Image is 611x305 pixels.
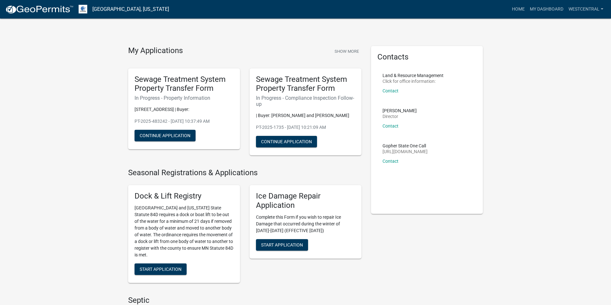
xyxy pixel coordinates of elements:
h4: My Applications [128,46,183,56]
h5: Contacts [377,52,476,62]
button: Continue Application [135,130,196,141]
p: Click for office information: [383,79,444,83]
a: Contact [383,159,398,164]
a: westcentral [566,3,606,15]
span: Start Application [261,242,303,247]
span: Start Application [140,267,182,272]
p: Complete this Form if you wish to repair Ice Damage that occurred during the winter of [DATE]-[DA... [256,214,355,234]
p: Director [383,114,417,119]
button: Start Application [256,239,308,251]
p: [GEOGRAPHIC_DATA] and [US_STATE] State Statute 84D requires a dock or boat lift to be out of the ... [135,205,234,258]
h5: Dock & Lift Registry [135,192,234,201]
a: Home [509,3,527,15]
a: My Dashboard [527,3,566,15]
p: Gopher State One Call [383,144,428,148]
p: PT-2025-1735 - [DATE] 10:21:09 AM [256,124,355,131]
p: PT-2025-483242 - [DATE] 10:37:49 AM [135,118,234,125]
button: Start Application [135,263,187,275]
h5: Ice Damage Repair Application [256,192,355,210]
a: [GEOGRAPHIC_DATA], [US_STATE] [92,4,169,15]
h5: Sewage Treatment System Property Transfer Form [135,75,234,93]
p: [URL][DOMAIN_NAME] [383,149,428,154]
h6: In Progress - Property Information [135,95,234,101]
button: Show More [332,46,361,57]
h4: Septic [128,296,361,305]
p: [PERSON_NAME] [383,108,417,113]
p: [STREET_ADDRESS] | Buyer: [135,106,234,113]
h5: Sewage Treatment System Property Transfer Form [256,75,355,93]
button: Continue Application [256,136,317,147]
a: Contact [383,123,398,129]
img: Otter Tail County, Minnesota [79,5,87,13]
p: Land & Resource Management [383,73,444,78]
a: Contact [383,88,398,93]
h4: Seasonal Registrations & Applications [128,168,361,177]
h6: In Progress - Compliance Inspection Follow-up [256,95,355,107]
p: | Buyer: [PERSON_NAME] and [PERSON_NAME] [256,112,355,119]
